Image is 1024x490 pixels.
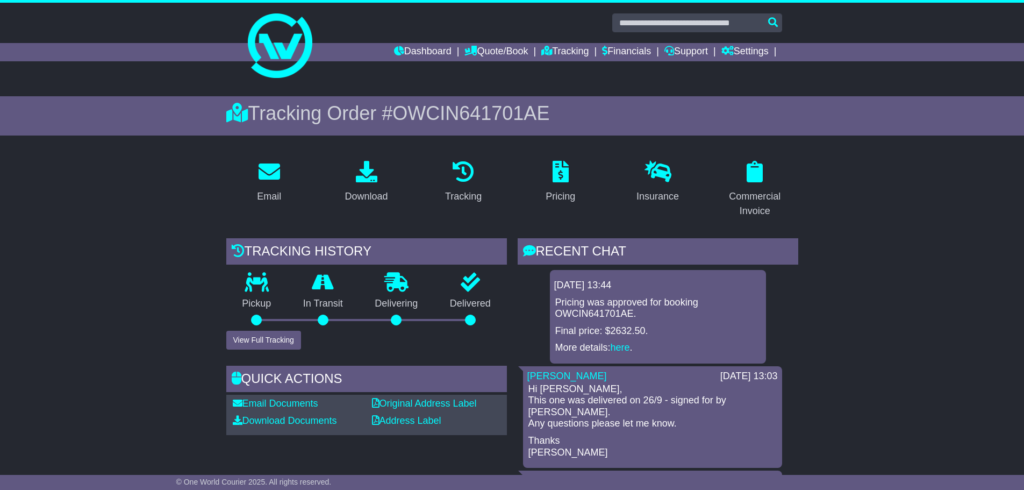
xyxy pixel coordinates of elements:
[528,384,777,430] p: Hi [PERSON_NAME], This one was delivered on 26/9 - signed for by [PERSON_NAME]. Any questions ple...
[226,366,507,395] div: Quick Actions
[394,43,452,61] a: Dashboard
[438,157,489,208] a: Tracking
[541,43,589,61] a: Tracking
[226,298,288,310] p: Pickup
[287,298,359,310] p: In Transit
[226,238,507,267] div: Tracking history
[518,238,798,267] div: RECENT CHAT
[555,325,761,337] p: Final price: $2632.50.
[546,189,575,204] div: Pricing
[250,157,288,208] a: Email
[226,331,301,350] button: View Full Tracking
[539,157,582,208] a: Pricing
[528,435,777,458] p: Thanks [PERSON_NAME]
[629,157,686,208] a: Insurance
[636,189,679,204] div: Insurance
[233,398,318,409] a: Email Documents
[392,102,549,124] span: OWCIN641701AE
[372,398,477,409] a: Original Address Label
[338,157,395,208] a: Download
[226,102,798,125] div: Tracking Order #
[555,342,761,354] p: More details: .
[719,189,791,218] div: Commercial Invoice
[664,43,708,61] a: Support
[434,298,507,310] p: Delivered
[554,280,762,292] div: [DATE] 13:44
[176,478,332,486] span: © One World Courier 2025. All rights reserved.
[555,297,761,320] p: Pricing was approved for booking OWCIN641701AE.
[527,371,607,381] a: [PERSON_NAME]
[372,415,441,426] a: Address Label
[611,342,630,353] a: here
[359,298,434,310] p: Delivering
[720,371,778,382] div: [DATE] 13:03
[712,157,798,222] a: Commercial Invoice
[464,43,528,61] a: Quote/Book
[257,189,281,204] div: Email
[445,189,482,204] div: Tracking
[602,43,651,61] a: Financials
[233,415,337,426] a: Download Documents
[345,189,388,204] div: Download
[721,43,769,61] a: Settings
